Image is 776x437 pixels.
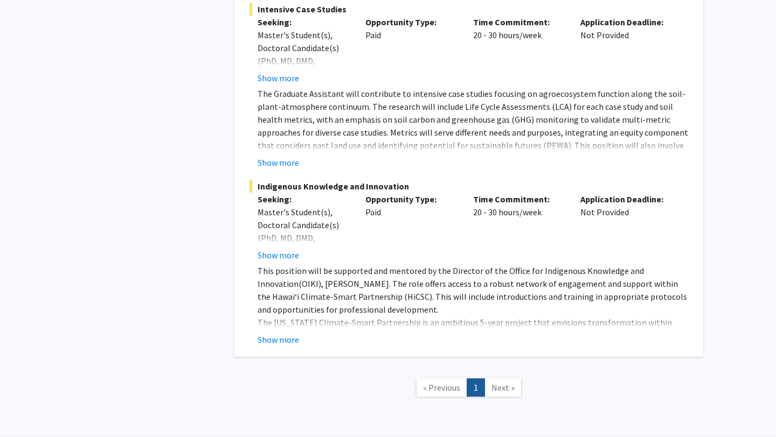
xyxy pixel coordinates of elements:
[365,193,457,206] p: Opportunity Type:
[465,16,573,84] div: 20 - 30 hours/week
[258,29,349,80] div: Master's Student(s), Doctoral Candidate(s) (PhD, MD, DMD, PharmD, etc.)
[465,193,573,262] div: 20 - 30 hours/week
[484,378,522,397] a: Next Page
[258,249,299,262] button: Show more
[572,16,680,84] div: Not Provided
[580,16,672,29] p: Application Deadline:
[258,333,299,346] button: Show more
[258,16,349,29] p: Seeking:
[416,378,467,397] a: Previous Page
[572,193,680,262] div: Not Provided
[357,16,465,84] div: Paid
[357,193,465,262] div: Paid
[258,193,349,206] p: Seeking:
[467,378,485,397] a: 1
[423,382,460,393] span: « Previous
[580,193,672,206] p: Application Deadline:
[258,316,688,393] p: The [US_STATE] Climate-Smart Partnership is an ambitious 5-year project that envisions transforma...
[250,180,688,193] span: Indigenous Knowledge and Innovation
[258,87,688,165] p: The Graduate Assistant will contribute to intensive case studies focusing on agroecosystem functi...
[258,156,299,169] button: Show more
[491,382,515,393] span: Next »
[365,16,457,29] p: Opportunity Type:
[250,3,688,16] span: Intensive Case Studies
[258,206,349,257] div: Master's Student(s), Doctoral Candidate(s) (PhD, MD, DMD, PharmD, etc.)
[473,16,565,29] p: Time Commitment:
[473,193,565,206] p: Time Commitment:
[234,368,703,411] nav: Page navigation
[258,264,688,316] p: This position will be supported and mentored by the Director of the Office for Indigenous Knowled...
[258,72,299,84] button: Show more
[8,389,46,429] iframe: Chat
